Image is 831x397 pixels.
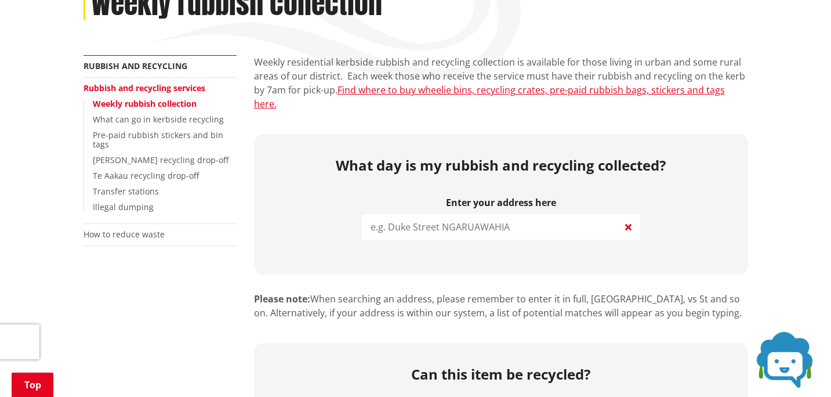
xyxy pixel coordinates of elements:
a: What can go in kerbside recycling [93,114,224,125]
p: When searching an address, please remember to enter it in full, [GEOGRAPHIC_DATA], vs St and so o... [254,292,748,320]
a: Find where to buy wheelie bins, recycling crates, pre-paid rubbish bags, stickers and tags here. [254,84,725,110]
a: Rubbish and recycling [84,60,187,71]
h2: What day is my rubbish and recycling collected? [263,157,739,174]
a: How to reduce waste [84,229,165,240]
p: Weekly residential kerbside rubbish and recycling collection is available for those living in urb... [254,55,748,111]
a: Te Aakau recycling drop-off [93,170,199,181]
input: e.g. Duke Street NGARUAWAHIA [362,214,640,240]
a: [PERSON_NAME] recycling drop-off [93,154,228,165]
a: Pre-paid rubbish stickers and bin tags [93,129,223,150]
a: Weekly rubbish collection [93,98,197,109]
a: Top [12,373,53,397]
a: Rubbish and recycling services [84,82,205,93]
strong: Please note: [254,293,310,305]
a: Illegal dumping [93,201,154,212]
a: Transfer stations [93,186,159,197]
h2: Can this item be recycled? [411,366,590,383]
label: Enter your address here [362,197,640,208]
